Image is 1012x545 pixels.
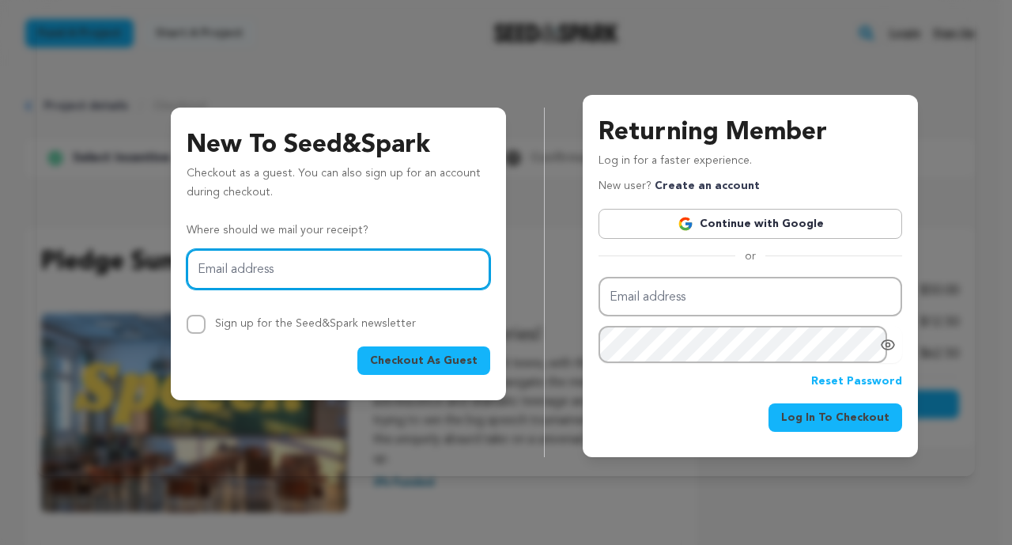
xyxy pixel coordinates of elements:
[781,410,889,426] span: Log In To Checkout
[768,403,902,432] button: Log In To Checkout
[357,346,490,375] button: Checkout As Guest
[187,165,490,209] p: Checkout as a guest. You can also sign up for an account during checkout.
[599,152,902,177] p: Log in for a faster experience.
[599,277,902,317] input: Email address
[735,248,765,264] span: or
[599,177,760,196] p: New user?
[187,249,490,290] input: Email address
[678,216,693,232] img: Google logo
[599,114,902,152] h3: Returning Member
[187,221,490,240] p: Where should we mail your receipt?
[655,180,760,191] a: Create an account
[370,353,478,369] span: Checkout As Guest
[599,209,902,239] a: Continue with Google
[215,318,416,329] label: Sign up for the Seed&Spark newsletter
[187,127,490,165] h3: New To Seed&Spark
[880,337,896,353] a: Show password as plain text. Warning: this will display your password on the screen.
[811,373,902,392] a: Reset Password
